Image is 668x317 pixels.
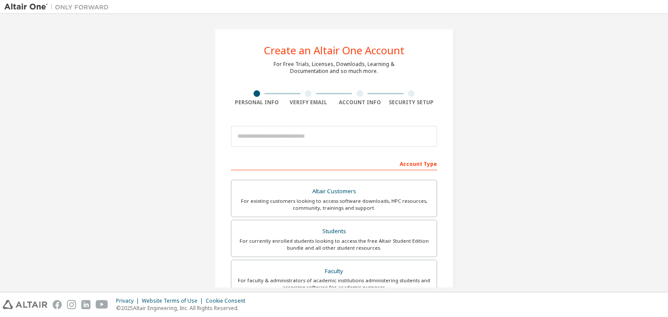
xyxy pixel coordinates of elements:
div: Altair Customers [237,185,431,198]
div: Students [237,225,431,238]
div: Personal Info [231,99,283,106]
img: youtube.svg [96,300,108,309]
img: Altair One [4,3,113,11]
div: Account Info [334,99,386,106]
div: Verify Email [283,99,334,106]
div: Website Terms of Use [142,297,206,304]
div: For faculty & administrators of academic institutions administering students and accessing softwa... [237,277,431,291]
div: For existing customers looking to access software downloads, HPC resources, community, trainings ... [237,198,431,211]
img: linkedin.svg [81,300,90,309]
div: Create an Altair One Account [264,45,404,56]
img: facebook.svg [53,300,62,309]
p: © 2025 Altair Engineering, Inc. All Rights Reserved. [116,304,250,312]
div: Faculty [237,265,431,277]
div: Privacy [116,297,142,304]
div: For Free Trials, Licenses, Downloads, Learning & Documentation and so much more. [274,61,394,75]
div: For currently enrolled students looking to access the free Altair Student Edition bundle and all ... [237,238,431,251]
img: altair_logo.svg [3,300,47,309]
div: Security Setup [386,99,438,106]
img: instagram.svg [67,300,76,309]
div: Account Type [231,156,437,170]
div: Cookie Consent [206,297,250,304]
